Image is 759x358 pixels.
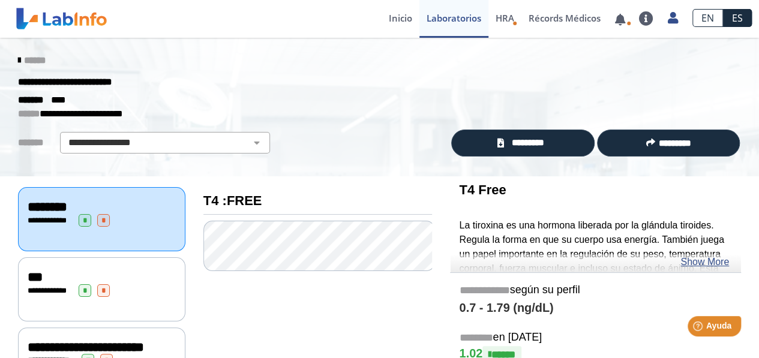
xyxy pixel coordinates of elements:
[203,193,262,208] b: T4 :FREE
[723,9,752,27] a: ES
[459,182,506,197] b: T4 Free
[496,12,514,24] span: HRA
[459,301,732,315] h4: 0.7 - 1.79 (ng/dL)
[459,284,732,297] h5: según su perfil
[692,9,723,27] a: EN
[680,255,729,269] a: Show More
[459,218,732,305] p: La tiroxina es una hormona liberada por la glándula tiroides. Regula la forma en que su cuerpo us...
[459,331,732,345] h5: en [DATE]
[652,311,746,345] iframe: Help widget launcher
